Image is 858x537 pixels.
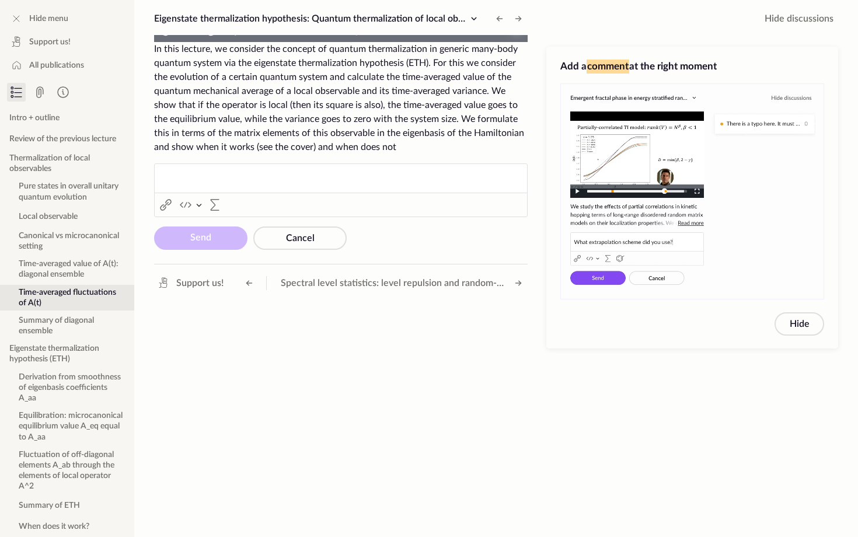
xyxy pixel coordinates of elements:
span: comment [587,60,629,74]
span: Cancel [286,233,315,243]
span: In this lecture, we consider the concept of quantum thermalization in generic many-body quantum s... [154,44,524,152]
span: Support us! [176,276,224,290]
button: Eigenstate thermalization hypothesis: Quantum thermalization of local observables [149,9,486,28]
span: Send [190,233,211,242]
button: Hide [775,312,824,336]
span: Hide menu [29,13,68,25]
span: Spectral level statistics: level repulsion and random-matrix theory [281,276,505,290]
a: Support us! [152,274,228,292]
span: All publications [29,60,84,71]
span: Eigenstate thermalization hypothesis: Quantum thermalization of local observables [154,14,497,23]
button: Send [154,226,247,250]
button: Spectral level statistics: level repulsion and random-matrix theory [276,274,528,292]
span: Support us! [29,36,71,48]
h3: Add a at the right moment [560,60,824,74]
span: Hide discussions [765,12,833,26]
button: Cancel [253,226,347,250]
